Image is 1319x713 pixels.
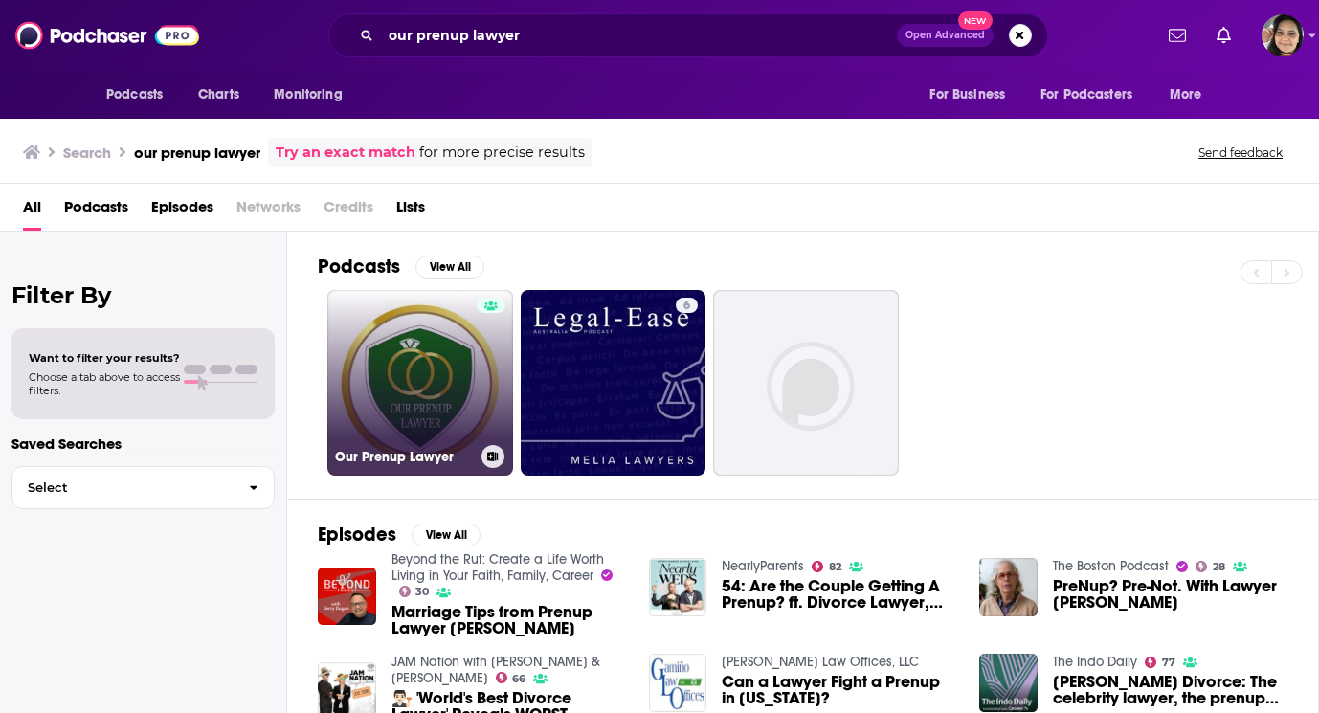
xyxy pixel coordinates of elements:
a: 30 [399,586,430,597]
span: Choose a tab above to access filters. [29,370,180,397]
span: 28 [1213,563,1225,571]
a: 6 [676,298,698,313]
a: Show notifications dropdown [1161,19,1194,52]
a: 82 [812,561,841,572]
h2: Episodes [318,523,396,546]
a: Marriage Tips from Prenup Lawyer Aaron Thomas [391,604,626,636]
span: For Podcasters [1040,81,1132,108]
a: PreNup? Pre-Not. With Lawyer Laurie Israel [1053,578,1287,611]
button: open menu [1156,77,1226,113]
span: Marriage Tips from Prenup Lawyer [PERSON_NAME] [391,604,626,636]
span: PreNup? Pre-Not. With Lawyer [PERSON_NAME] [1053,578,1287,611]
a: The Indo Daily [1053,654,1137,670]
a: Episodes [151,191,213,231]
span: For Business [929,81,1005,108]
span: for more precise results [419,142,585,164]
span: 82 [829,563,841,571]
span: Select [12,481,234,494]
span: Networks [236,191,301,231]
span: More [1170,81,1202,108]
h3: Our Prenup Lawyer [335,449,474,465]
a: Gamino Law Offices, LLC [722,654,919,670]
button: Send feedback [1193,145,1288,161]
h3: Search [63,144,111,162]
span: Credits [324,191,373,231]
img: PreNup? Pre-Not. With Lawyer Laurie Israel [979,558,1038,616]
span: 77 [1162,658,1175,667]
button: View All [415,256,484,279]
span: 6 [683,297,690,316]
button: Select [11,466,275,509]
button: open menu [1028,77,1160,113]
input: Search podcasts, credits, & more... [381,20,897,51]
img: Marriage Tips from Prenup Lawyer Aaron Thomas [318,568,376,626]
a: PodcastsView All [318,255,484,279]
span: 54: Are the Couple Getting A Prenup? ft. Divorce Lawyer, [PERSON_NAME] | 5 EPISODES UNTIL THE WED... [722,578,956,611]
button: open menu [260,77,367,113]
a: 66 [496,672,526,683]
span: New [958,11,993,30]
a: 54: Are the Couple Getting A Prenup? ft. Divorce Lawyer, Ella Welsby | 5 EPISODES UNTIL THE WEDDI... [722,578,956,611]
img: 54: Are the Couple Getting A Prenup? ft. Divorce Lawyer, Ella Welsby | 5 EPISODES UNTIL THE WEDDI... [649,558,707,616]
a: EpisodesView All [318,523,481,546]
span: Podcasts [106,81,163,108]
a: JAM Nation with Jonesy & Amanda [391,654,600,686]
a: The Boston Podcast [1053,558,1169,574]
span: Monitoring [274,81,342,108]
button: open menu [93,77,188,113]
p: Saved Searches [11,434,275,453]
a: Beyond the Rut: Create a Life Worth Living in Your Faith, Family, Career [391,551,604,584]
div: Search podcasts, credits, & more... [328,13,1048,57]
img: User Profile [1262,14,1304,56]
a: Can a Lawyer Fight a Prenup in Wisconsin? [722,674,956,706]
button: Open AdvancedNew [897,24,994,47]
a: All [23,191,41,231]
span: [PERSON_NAME] Divorce: The celebrity lawyer, the prenup and the US PGA Championship. [1053,674,1287,706]
span: Logged in as shelbyjanner [1262,14,1304,56]
button: Show profile menu [1262,14,1304,56]
a: Rory McIlroy’s Divorce: The celebrity lawyer, the prenup and the US PGA Championship. [1053,674,1287,706]
img: Podchaser - Follow, Share and Rate Podcasts [15,17,199,54]
span: 66 [512,675,525,683]
a: Podcasts [64,191,128,231]
a: 28 [1196,561,1225,572]
span: Charts [198,81,239,108]
span: 30 [415,588,429,596]
button: open menu [916,77,1029,113]
a: Our Prenup Lawyer [327,290,513,476]
a: Charts [186,77,251,113]
h2: Filter By [11,281,275,309]
span: Can a Lawyer Fight a Prenup in [US_STATE]? [722,674,956,706]
a: Try an exact match [276,142,415,164]
img: Can a Lawyer Fight a Prenup in Wisconsin? [649,654,707,712]
img: Rory McIlroy’s Divorce: The celebrity lawyer, the prenup and the US PGA Championship. [979,654,1038,712]
span: Open Advanced [905,31,985,40]
h3: our prenup lawyer [134,144,260,162]
h2: Podcasts [318,255,400,279]
button: View All [412,524,481,546]
a: NearlyParents [722,558,804,574]
a: 6 [521,290,706,476]
a: Lists [396,191,425,231]
a: Show notifications dropdown [1209,19,1239,52]
span: Want to filter your results? [29,351,180,365]
a: 77 [1145,657,1175,668]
